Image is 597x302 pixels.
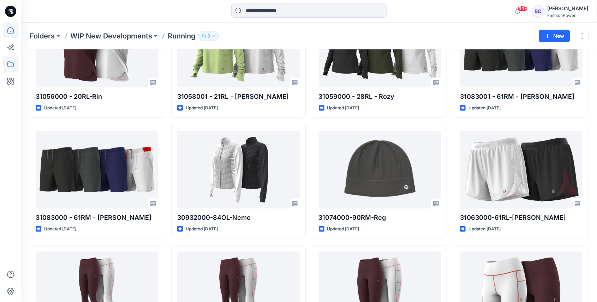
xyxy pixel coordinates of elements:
span: 99+ [517,6,528,12]
p: 31056000 - 20RL-Rin [36,92,158,102]
a: WIP New Developments [70,31,152,41]
p: 31063000-61RL-[PERSON_NAME] [460,213,583,223]
p: Updated [DATE] [44,225,76,233]
div: FashionPower [547,13,588,18]
button: New [539,30,570,42]
p: 31058001 - 21RL - [PERSON_NAME] [177,92,300,102]
p: Running [168,31,196,41]
div: BC [532,5,544,18]
p: Updated [DATE] [186,104,218,112]
a: 31063000-61RL-Raisa [460,131,583,209]
p: Updated [DATE] [327,225,359,233]
p: 31059000 - 28RL - Rozy [319,92,441,102]
a: 30932000-84OL-Nemo [177,131,300,209]
a: Folders [30,31,55,41]
p: Updated [DATE] [44,104,76,112]
p: 31083000 - 61RM - [PERSON_NAME] [36,213,158,223]
div: [PERSON_NAME] [547,4,588,13]
p: Updated [DATE] [468,104,501,112]
p: Updated [DATE] [186,225,218,233]
p: 31083001 - 61RM - [PERSON_NAME] [460,92,583,102]
p: 3 [207,32,210,40]
p: 30932000-84OL-Nemo [177,213,300,223]
p: 31074000-90RM-Reg [319,213,441,223]
a: 31074000-90RM-Reg [319,131,441,209]
button: 3 [198,31,219,41]
p: Updated [DATE] [327,104,359,112]
p: Updated [DATE] [468,225,501,233]
a: 31083000 - 61RM - Ross [36,131,158,209]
